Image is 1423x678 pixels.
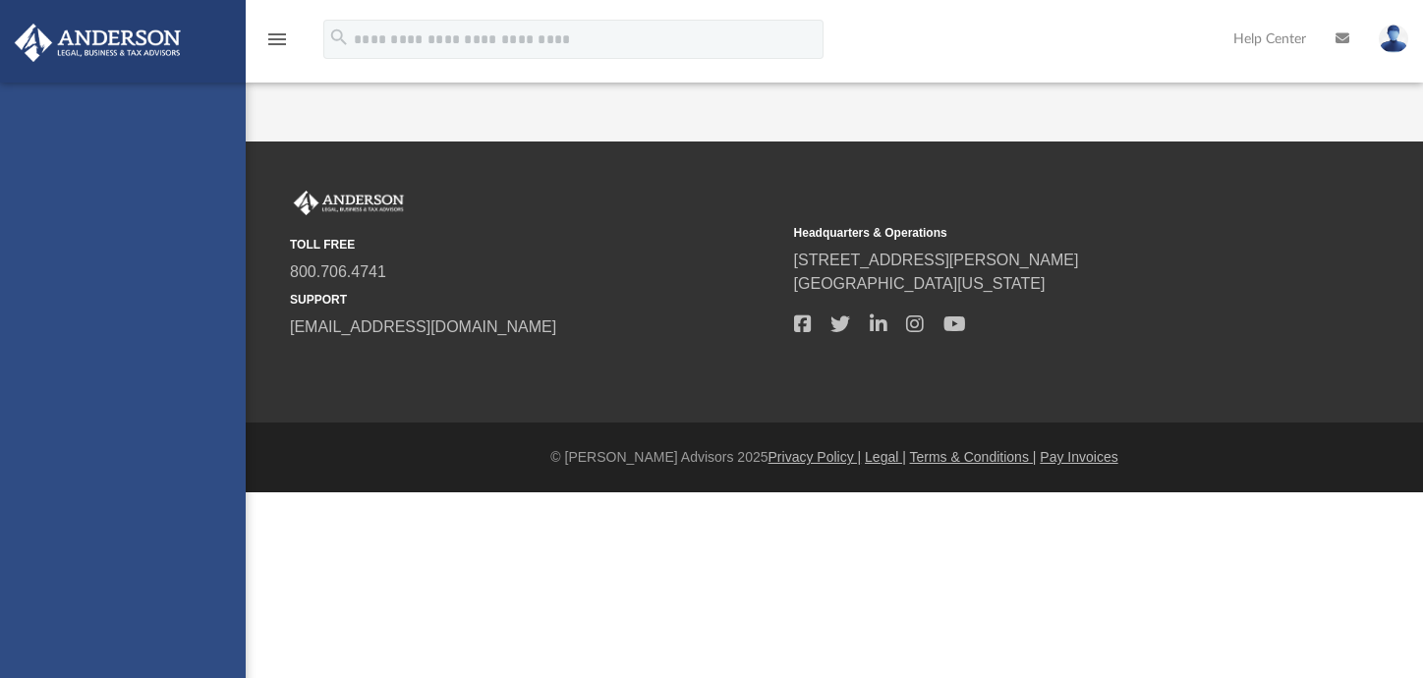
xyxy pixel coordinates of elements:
[1379,25,1408,53] img: User Pic
[290,291,780,309] small: SUPPORT
[1040,449,1117,465] a: Pay Invoices
[794,224,1284,242] small: Headquarters & Operations
[910,449,1037,465] a: Terms & Conditions |
[265,37,289,51] a: menu
[290,191,408,216] img: Anderson Advisors Platinum Portal
[794,275,1046,292] a: [GEOGRAPHIC_DATA][US_STATE]
[290,263,386,280] a: 800.706.4741
[246,447,1423,468] div: © [PERSON_NAME] Advisors 2025
[290,236,780,254] small: TOLL FREE
[9,24,187,62] img: Anderson Advisors Platinum Portal
[794,252,1079,268] a: [STREET_ADDRESS][PERSON_NAME]
[290,318,556,335] a: [EMAIL_ADDRESS][DOMAIN_NAME]
[865,449,906,465] a: Legal |
[328,27,350,48] i: search
[768,449,862,465] a: Privacy Policy |
[265,28,289,51] i: menu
